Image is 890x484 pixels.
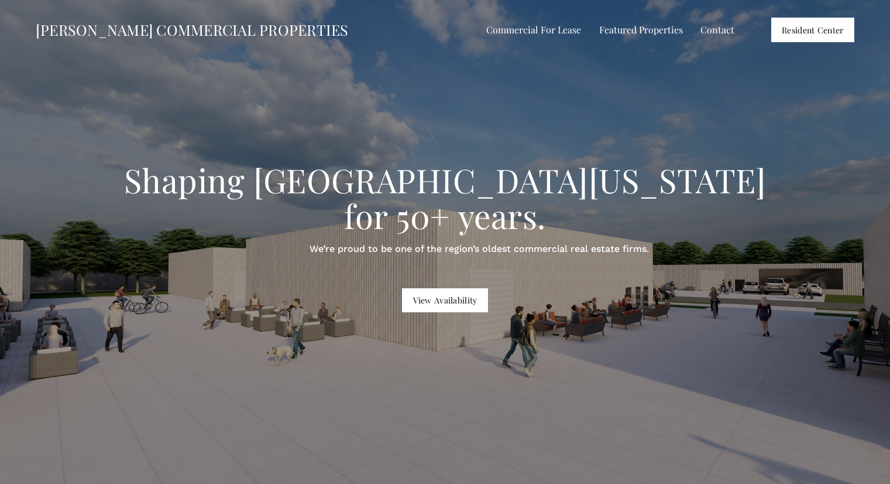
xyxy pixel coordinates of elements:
a: Resident Center [771,18,855,42]
a: folder dropdown [599,22,683,39]
h2: Shaping [GEOGRAPHIC_DATA][US_STATE] for 50+ years. [104,162,785,234]
p: We’re proud to be one of the region’s oldest commercial real estate firms. [139,241,820,257]
span: Commercial For Lease [486,22,581,38]
a: [PERSON_NAME] COMMERCIAL PROPERTIES [36,20,349,39]
a: folder dropdown [486,22,581,39]
span: Featured Properties [599,22,683,38]
a: View Availability [402,288,488,312]
a: Contact [700,22,734,39]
